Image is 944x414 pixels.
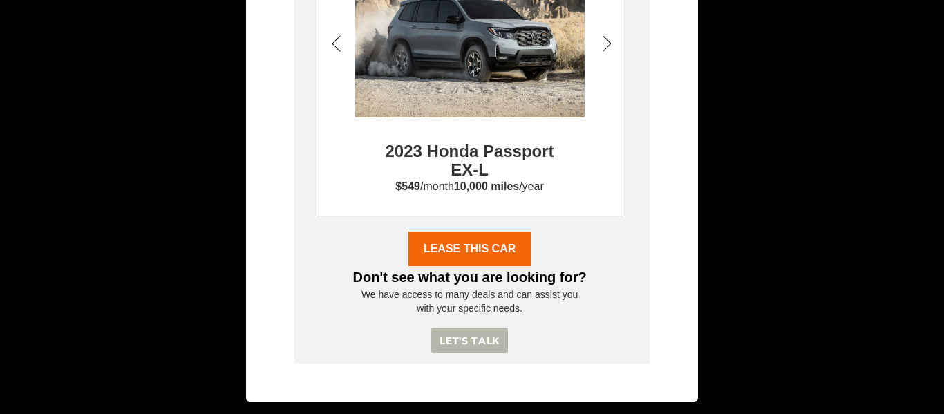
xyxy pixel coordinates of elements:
[431,335,508,346] a: LET'S TALK
[317,288,623,315] p: We have access to many deals and can assist you with your specific needs.
[454,180,519,192] strong: 10,000 miles
[372,117,567,179] h2: 2023 Honda Passport EX-L
[321,25,619,195] a: 2023 Honda Passport EX-L$549/month10,000 miles/year
[321,179,619,195] p: /month /year
[408,232,531,266] a: Lease THIS CAR
[431,328,508,353] button: LET'S TALK
[395,180,420,192] strong: $549
[317,266,623,288] h3: Don't see what you are looking for?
